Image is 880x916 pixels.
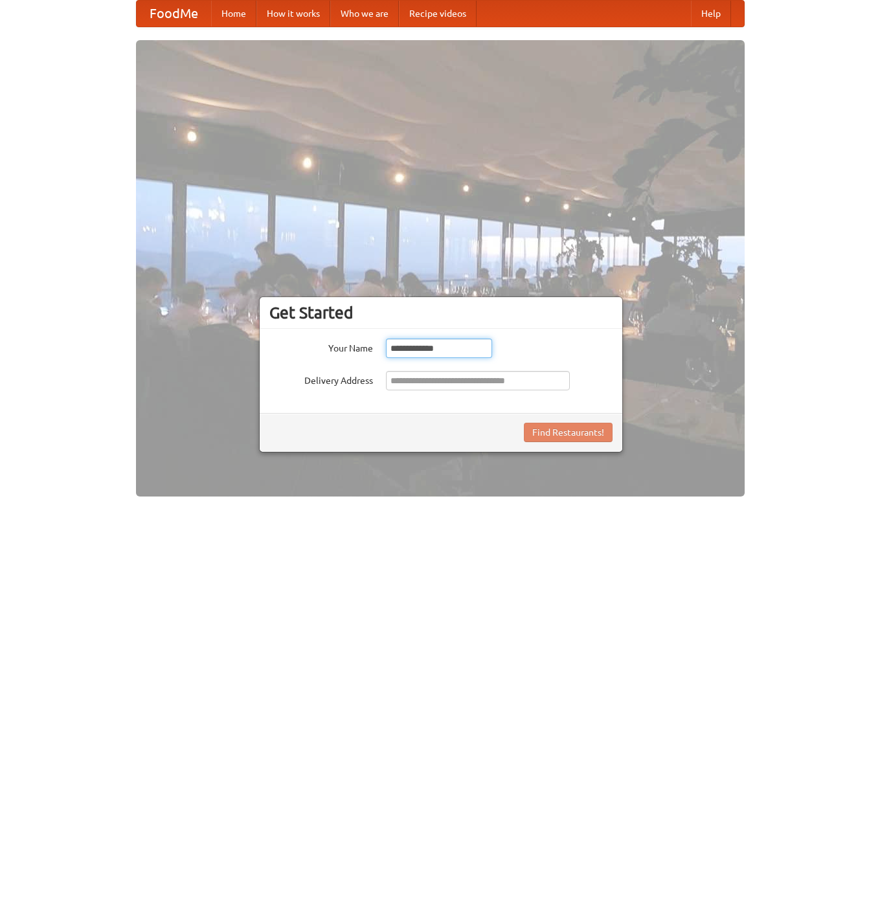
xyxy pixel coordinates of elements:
[269,371,373,387] label: Delivery Address
[256,1,330,27] a: How it works
[524,423,613,442] button: Find Restaurants!
[399,1,477,27] a: Recipe videos
[330,1,399,27] a: Who we are
[269,339,373,355] label: Your Name
[211,1,256,27] a: Home
[269,303,613,322] h3: Get Started
[137,1,211,27] a: FoodMe
[691,1,731,27] a: Help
